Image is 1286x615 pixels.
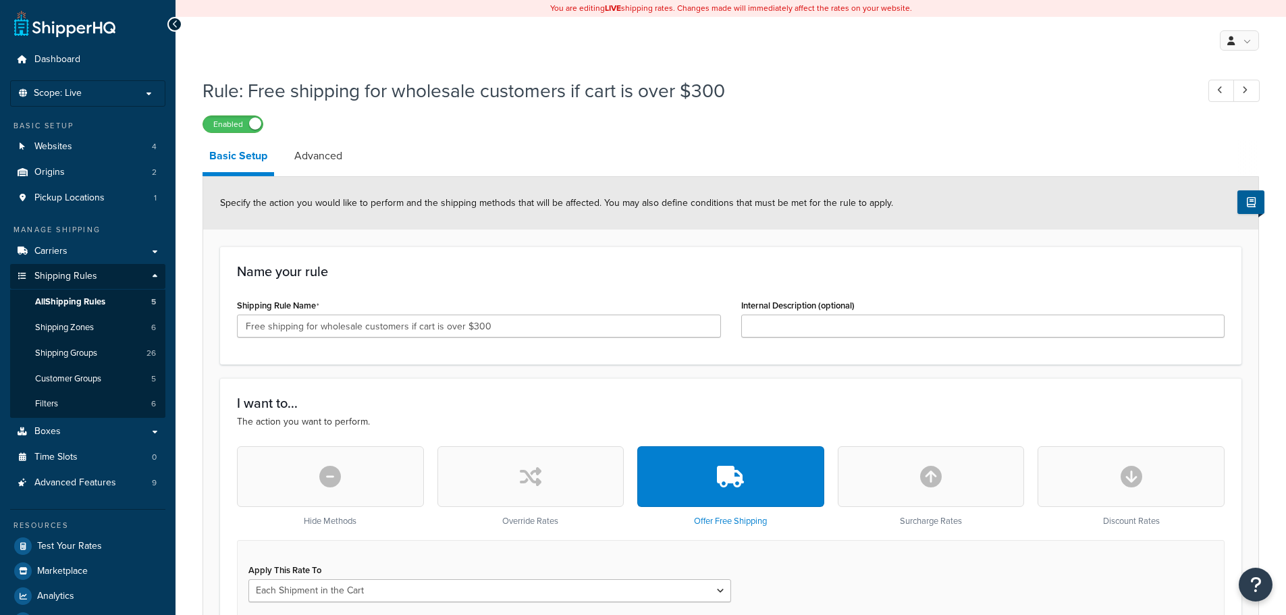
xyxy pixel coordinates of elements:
li: Pickup Locations [10,186,165,211]
li: Shipping Zones [10,315,165,340]
a: Next Record [1233,80,1260,102]
a: AllShipping Rules5 [10,290,165,315]
label: Internal Description (optional) [741,300,855,311]
div: Discount Rates [1038,446,1225,527]
button: Show Help Docs [1237,190,1264,214]
span: 4 [152,141,157,153]
span: Time Slots [34,452,78,463]
a: Shipping Zones6 [10,315,165,340]
a: Dashboard [10,47,165,72]
a: Shipping Groups26 [10,341,165,366]
span: Analytics [37,591,74,602]
a: Previous Record [1208,80,1235,102]
li: Filters [10,392,165,417]
span: 5 [151,373,156,385]
a: Test Your Rates [10,534,165,558]
span: Origins [34,167,65,178]
span: 6 [151,398,156,410]
li: Shipping Groups [10,341,165,366]
li: Origins [10,160,165,185]
a: Filters6 [10,392,165,417]
span: All Shipping Rules [35,296,105,308]
h1: Rule: Free shipping for wholesale customers if cart is over $300 [203,78,1183,104]
div: Hide Methods [237,446,424,527]
a: Time Slots0 [10,445,165,470]
span: Shipping Groups [35,348,97,359]
span: Boxes [34,426,61,437]
p: The action you want to perform. [237,415,1225,429]
a: Shipping Rules [10,264,165,289]
li: Websites [10,134,165,159]
span: 26 [146,348,156,359]
span: 2 [152,167,157,178]
span: Pickup Locations [34,192,105,204]
span: 9 [152,477,157,489]
a: Boxes [10,419,165,444]
h3: Name your rule [237,264,1225,279]
a: Analytics [10,584,165,608]
a: Basic Setup [203,140,274,176]
span: 1 [154,192,157,204]
span: Websites [34,141,72,153]
div: Resources [10,520,165,531]
span: Test Your Rates [37,541,102,552]
span: Scope: Live [34,88,82,99]
div: Manage Shipping [10,224,165,236]
label: Shipping Rule Name [237,300,319,311]
a: Websites4 [10,134,165,159]
span: Specify the action you would like to perform and the shipping methods that will be affected. You ... [220,196,893,210]
label: Apply This Rate To [248,565,321,575]
a: Carriers [10,239,165,264]
h3: I want to... [237,396,1225,410]
a: Origins2 [10,160,165,185]
span: Marketplace [37,566,88,577]
li: Advanced Features [10,471,165,496]
a: Advanced Features9 [10,471,165,496]
span: 6 [151,322,156,333]
div: Basic Setup [10,120,165,132]
span: Shipping Rules [34,271,97,282]
span: 0 [152,452,157,463]
button: Open Resource Center [1239,568,1272,601]
li: Customer Groups [10,367,165,392]
div: Override Rates [437,446,624,527]
a: Marketplace [10,559,165,583]
a: Advanced [288,140,349,172]
div: Offer Free Shipping [637,446,824,527]
span: Filters [35,398,58,410]
div: Surcharge Rates [838,446,1025,527]
a: Customer Groups5 [10,367,165,392]
b: LIVE [605,2,621,14]
li: Shipping Rules [10,264,165,418]
span: Dashboard [34,54,80,65]
span: Shipping Zones [35,322,94,333]
label: Enabled [203,116,263,132]
li: Time Slots [10,445,165,470]
span: 5 [151,296,156,308]
span: Customer Groups [35,373,101,385]
a: Pickup Locations1 [10,186,165,211]
span: Advanced Features [34,477,116,489]
span: Carriers [34,246,68,257]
